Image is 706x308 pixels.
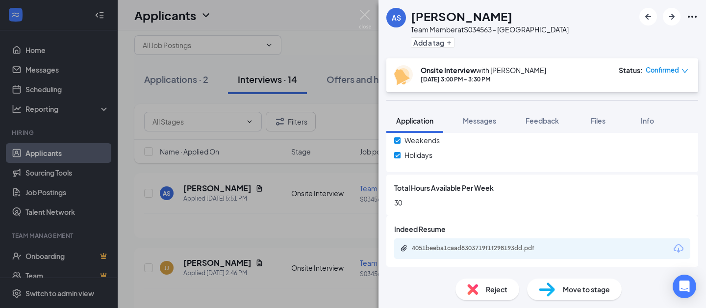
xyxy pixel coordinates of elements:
button: ArrowRight [663,8,681,26]
span: Application [396,116,433,125]
svg: Ellipses [686,11,698,23]
svg: Download [673,243,684,255]
span: Reject [486,284,507,295]
div: Status : [619,65,643,75]
span: Total Hours Available Per Week [394,182,494,193]
svg: Paperclip [400,244,408,252]
div: 4051beeba1caad8303719f1f298193dd.pdf [412,244,549,252]
span: Indeed Resume [394,224,446,234]
span: Messages [463,116,496,125]
div: Team Member at S034563 - [GEOGRAPHIC_DATA] [411,25,569,34]
a: Paperclip4051beeba1caad8303719f1f298193dd.pdf [400,244,559,254]
span: Confirmed [646,65,679,75]
button: ArrowLeftNew [639,8,657,26]
span: Info [641,116,654,125]
span: down [681,68,688,75]
span: Feedback [526,116,559,125]
div: with [PERSON_NAME] [421,65,546,75]
h1: [PERSON_NAME] [411,8,512,25]
svg: Plus [446,40,452,46]
div: AS [392,13,401,23]
div: Open Intercom Messenger [673,275,696,298]
span: Move to stage [563,284,610,295]
button: PlusAdd a tag [411,37,454,48]
svg: ArrowRight [666,11,678,23]
div: [DATE] 3:00 PM - 3:30 PM [421,75,546,83]
span: Weekends [404,135,440,146]
span: Files [591,116,605,125]
b: Onsite Interview [421,66,476,75]
span: Holidays [404,150,432,160]
span: 30 [394,197,690,208]
svg: ArrowLeftNew [642,11,654,23]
